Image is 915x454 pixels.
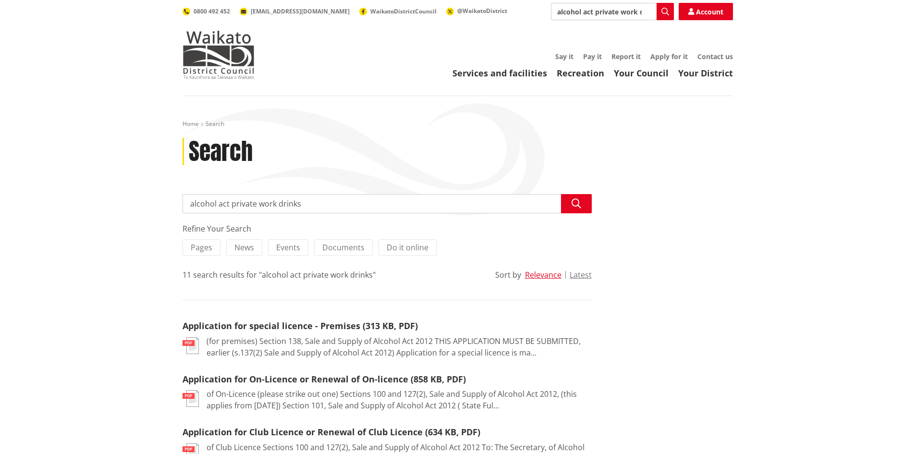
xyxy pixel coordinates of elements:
[183,337,199,354] img: document-pdf.svg
[183,31,255,79] img: Waikato District Council - Te Kaunihera aa Takiwaa o Waikato
[183,120,199,128] a: Home
[614,67,669,79] a: Your Council
[457,7,507,15] span: @WaikatoDistrict
[183,269,376,281] div: 11 search results for "alcohol act private work drinks"
[359,7,437,15] a: WaikatoDistrictCouncil
[446,7,507,15] a: @WaikatoDistrict
[611,52,641,61] a: Report it
[206,120,224,128] span: Search
[555,52,573,61] a: Say it
[557,67,604,79] a: Recreation
[189,138,253,166] h1: Search
[525,270,561,279] button: Relevance
[370,7,437,15] span: WaikatoDistrictCouncil
[679,3,733,20] a: Account
[207,388,592,411] p: of On-Licence (please strike out one) Sections 100 and 127(2), Sale and Supply of Alcohol Act 201...
[183,194,592,213] input: Search input
[251,7,350,15] span: [EMAIL_ADDRESS][DOMAIN_NAME]
[183,373,466,385] a: Application for On-Licence or Renewal of On-licence (858 KB, PDF)
[452,67,547,79] a: Services and facilities
[234,242,254,253] span: News
[495,269,521,281] div: Sort by
[183,390,199,407] img: document-pdf.svg
[322,242,365,253] span: Documents
[194,7,230,15] span: 0800 492 452
[583,52,602,61] a: Pay it
[240,7,350,15] a: [EMAIL_ADDRESS][DOMAIN_NAME]
[570,270,592,279] button: Latest
[697,52,733,61] a: Contact us
[183,7,230,15] a: 0800 492 452
[276,242,300,253] span: Events
[650,52,688,61] a: Apply for it
[183,426,480,438] a: Application for Club Licence or Renewal of Club Licence (634 KB, PDF)
[183,120,733,128] nav: breadcrumb
[183,223,592,234] div: Refine Your Search
[387,242,428,253] span: Do it online
[678,67,733,79] a: Your District
[191,242,212,253] span: Pages
[551,3,674,20] input: Search input
[183,320,418,331] a: Application for special licence - Premises (313 KB, PDF)
[207,335,592,358] p: (for premises) Section 138, Sale and Supply of Alcohol Act 2012 THIS APPLICATION MUST BE SUBMITTE...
